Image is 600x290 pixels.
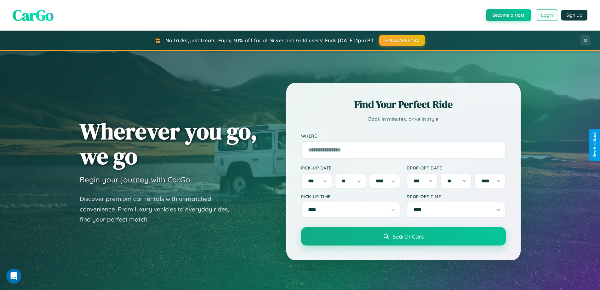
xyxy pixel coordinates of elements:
[6,269,21,284] iframe: Intercom live chat
[407,194,506,199] label: Drop-off Time
[80,194,237,225] p: Discover premium car rentals with unmatched convenience. From luxury vehicles to everyday rides, ...
[80,175,190,184] h3: Begin your journey with CarGo
[392,233,424,240] span: Search Cars
[165,37,374,44] span: No tricks, just treats! Enjoy 30% off for all Silver and Gold users! Ends [DATE] 1pm PT.
[80,119,257,169] h1: Wherever you go, we go
[486,9,531,21] button: Become a Host
[592,132,597,158] div: Give Feedback
[407,165,506,170] label: Drop-off Date
[301,165,400,170] label: Pick-up Date
[13,5,54,26] span: CarGo
[301,227,506,246] button: Search Cars
[301,133,506,139] label: Where
[301,115,506,124] p: Book in minutes, drive in style
[379,35,425,46] button: HALLOWEEN30
[301,194,400,199] label: Pick-up Time
[536,9,558,21] button: Login
[561,10,587,21] button: Sign Up
[301,98,506,111] h2: Find Your Perfect Ride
